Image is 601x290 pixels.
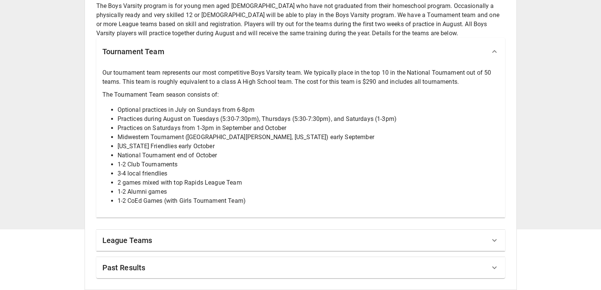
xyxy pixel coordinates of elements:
[118,142,499,151] li: [US_STATE] Friendlies early October
[102,68,499,86] p: Our tournament team represents our most competitive Boys Varsity team. We typically place in the ...
[102,90,499,99] p: The Tournament Team season consists of:
[118,169,499,178] li: 3-4 local friendlies
[118,114,499,124] li: Practices during August on Tuesdays (5:30-7:30pm), Thursdays (5:30-7:30pm), and Saturdays (1-3pm)
[118,105,499,114] li: Optional practices in July on Sundays from 6-8pm
[118,151,499,160] li: National Tournament end of October
[96,38,505,65] div: Tournament Team
[118,178,499,187] li: 2 games mixed with top Rapids League Team
[102,234,152,246] h6: League Teams
[118,133,499,142] li: Midwestern Tournament ([GEOGRAPHIC_DATA][PERSON_NAME], [US_STATE]) early September
[102,45,164,58] h6: Tournament Team
[96,2,505,38] p: The Boys Varsity program is for young men aged [DEMOGRAPHIC_DATA] who have not graduated from the...
[118,124,499,133] li: Practices on Saturdays from 1-3pm in September and October
[118,196,499,205] li: 1-2 CoEd Games (with Girls Tournament Team)
[96,257,505,278] div: Past Results
[118,187,499,196] li: 1-2 Alumni games
[96,230,505,251] div: League Teams
[118,160,499,169] li: 1-2 Club Tournaments
[102,262,146,274] h6: Past Results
